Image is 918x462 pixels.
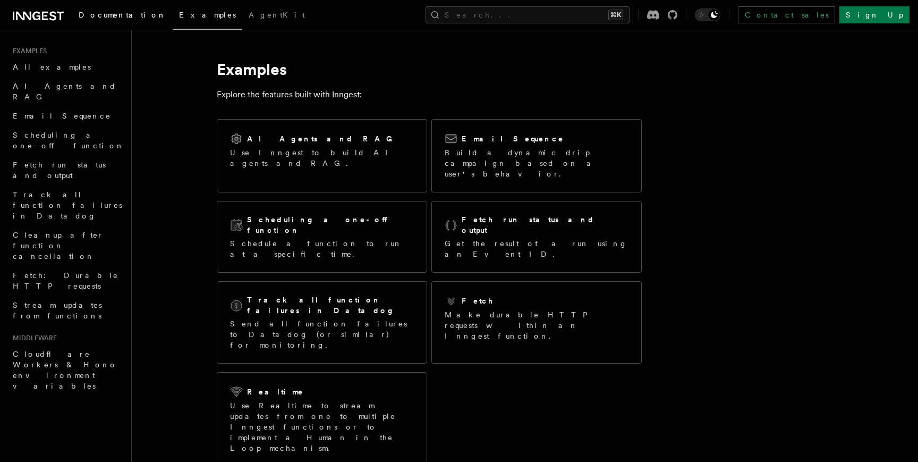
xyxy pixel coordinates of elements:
h2: Realtime [247,387,304,397]
a: Fetch run status and outputGet the result of a run using an Event ID. [431,201,642,273]
span: Fetch: Durable HTTP requests [13,271,118,290]
span: Track all function failures in Datadog [13,190,122,220]
a: AI Agents and RAG [8,77,125,106]
button: Toggle dark mode [695,9,720,21]
span: Examples [179,11,236,19]
span: AgentKit [249,11,305,19]
a: Scheduling a one-off functionSchedule a function to run at a specific time. [217,201,427,273]
span: Scheduling a one-off function [13,131,124,150]
span: Documentation [79,11,166,19]
h2: AI Agents and RAG [247,133,398,144]
button: Search...⌘K [426,6,630,23]
a: AgentKit [242,3,311,29]
a: Email Sequence [8,106,125,125]
span: Examples [8,47,47,55]
span: Cleanup after function cancellation [13,231,104,261]
p: Make durable HTTP requests within an Inngest function. [445,309,628,341]
span: All examples [13,63,91,71]
span: Middleware [8,334,57,342]
h2: Scheduling a one-off function [247,214,414,236]
p: Schedule a function to run at a specific time. [230,238,414,259]
a: Contact sales [738,6,835,23]
h2: Fetch run status and output [462,214,628,236]
a: Cloudflare Workers & Hono environment variables [8,345,125,396]
span: AI Agents and RAG [13,82,116,101]
a: All examples [8,57,125,77]
span: Fetch run status and output [13,161,106,180]
span: Email Sequence [13,112,111,120]
span: Stream updates from functions [13,301,102,320]
p: Use Inngest to build AI agents and RAG. [230,147,414,169]
a: Fetch: Durable HTTP requests [8,266,125,296]
a: Documentation [72,3,173,29]
kbd: ⌘K [608,10,623,20]
span: Cloudflare Workers & Hono environment variables [13,350,117,390]
h2: Track all function failures in Datadog [247,295,414,316]
p: Get the result of a run using an Event ID. [445,238,628,259]
a: Examples [173,3,242,30]
h2: Fetch [462,296,494,306]
a: Track all function failures in DatadogSend all function failures to Datadog (or similar) for moni... [217,281,427,364]
p: Build a dynamic drip campaign based on a user's behavior. [445,147,628,179]
a: AI Agents and RAGUse Inngest to build AI agents and RAG. [217,119,427,192]
a: Email SequenceBuild a dynamic drip campaign based on a user's behavior. [431,119,642,192]
h2: Email Sequence [462,133,564,144]
a: Cleanup after function cancellation [8,225,125,266]
a: Stream updates from functions [8,296,125,325]
p: Explore the features built with Inngest: [217,87,642,102]
a: Track all function failures in Datadog [8,185,125,225]
p: Use Realtime to stream updates from one to multiple Inngest functions or to implement a Human in ... [230,400,414,453]
a: FetchMake durable HTTP requests within an Inngest function. [431,281,642,364]
a: Scheduling a one-off function [8,125,125,155]
p: Send all function failures to Datadog (or similar) for monitoring. [230,318,414,350]
a: Sign Up [839,6,909,23]
a: Fetch run status and output [8,155,125,185]
h1: Examples [217,60,642,79]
